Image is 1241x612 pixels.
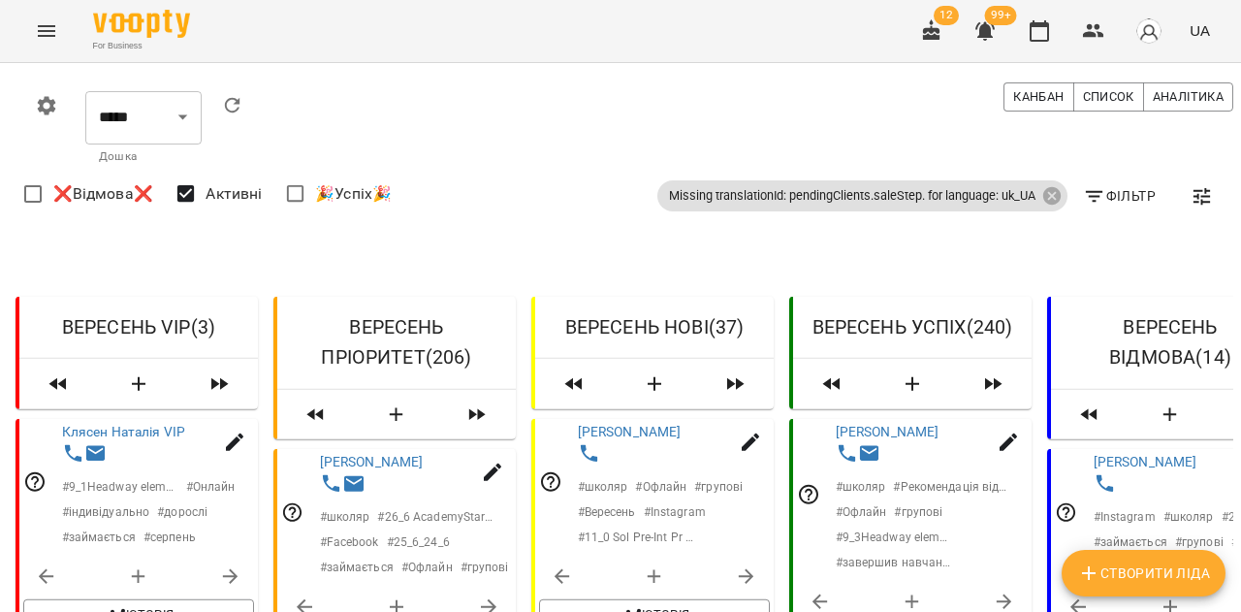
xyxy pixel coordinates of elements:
[62,503,150,521] p: # індивідуально
[23,8,70,54] button: Menu
[893,478,1009,496] p: # Рекомендація від друзів знайомих тощо
[934,6,959,25] span: 12
[1182,13,1218,48] button: UA
[281,500,304,524] svg: Відповідальний співробітник не заданий
[613,367,696,402] button: Створити Ліда
[809,312,1016,342] h6: ВЕРЕСЕНЬ УСПІХ ( 240 )
[836,424,939,439] a: [PERSON_NAME]
[1094,508,1156,526] p: # Instagram
[53,182,153,206] span: ❌Відмова❌
[1135,17,1162,45] img: avatar_s.png
[635,478,686,496] p: # Офлайн
[320,559,394,576] p: # займається
[206,182,262,206] span: Активні
[23,470,47,494] svg: Відповідальний співробітник не заданий
[1175,533,1224,551] p: # групові
[285,398,347,433] span: Пересунути лідів з колонки
[578,529,694,546] p: # 11_0 Sol Pre-Int Pr SPr Cont
[836,529,952,546] p: # 9_3Headway elementary Pr S
[186,478,236,496] p: # Онлайн
[62,529,136,546] p: # займається
[143,529,196,546] p: # серпень
[157,503,207,521] p: # дорослі
[985,6,1017,25] span: 99+
[1075,178,1163,213] button: Фільтр
[797,483,820,506] svg: Відповідальний співробітник не заданий
[446,398,508,433] span: Пересунути лідів з колонки
[35,312,242,342] h6: ВЕРЕСЕНЬ VIP ( 3 )
[401,559,453,576] p: # Офлайн
[539,470,562,494] svg: Відповідальний співробітник не заданий
[1143,82,1233,112] button: Аналітика
[657,180,1067,211] div: Missing translationId: pendingClients.saleStep. for language: uk_UA
[1059,398,1121,433] span: Пересунути лідів з колонки
[1129,398,1212,433] button: Створити Ліда
[543,367,605,402] span: Пересунути лідів з колонки
[315,182,392,206] span: 🎉Успіх🎉
[644,503,706,521] p: # Instagram
[871,367,954,402] button: Створити Ліда
[62,478,178,496] p: # 9_1Headway elementary to be
[320,533,379,551] p: # Facebook
[551,312,758,342] h6: ВЕРЕСЕНЬ НОВІ ( 37 )
[578,424,682,439] a: [PERSON_NAME]
[1077,562,1210,585] span: Створити Ліда
[1190,20,1210,41] span: UA
[188,367,250,402] span: Пересунути лідів з колонки
[62,424,186,439] a: Клясен Наталія VIP
[962,367,1024,402] span: Пересунути лідів з колонки
[1094,533,1167,551] p: # займається
[1013,86,1064,108] span: Канбан
[578,478,628,496] p: # школяр
[578,503,636,521] p: # Вересень
[694,478,743,496] p: # групові
[355,398,438,433] button: Створити Ліда
[1083,184,1156,208] span: Фільтр
[1055,500,1078,524] svg: Відповідальний співробітник не заданий
[320,454,424,469] a: [PERSON_NAME]
[1083,86,1134,108] span: Список
[836,503,887,521] p: # Офлайн
[801,367,863,402] span: Пересунути лідів з колонки
[836,478,886,496] p: # школяр
[1163,508,1214,526] p: # школяр
[657,187,1047,205] span: Missing translationId: pendingClients.saleStep. for language: uk_UA
[387,533,450,551] p: # 25_6_24_6
[377,508,493,526] p: # 26_6 AcademyStars2 Transport Imperatives
[704,367,766,402] span: Пересунути лідів з колонки
[93,40,190,52] span: For Business
[97,367,180,402] button: Створити Ліда
[1094,454,1197,469] a: [PERSON_NAME]
[836,554,952,571] p: # завершив навчання
[27,367,89,402] span: Пересунути лідів з колонки
[320,508,370,526] p: # школяр
[99,147,188,167] p: Дошка
[1062,550,1225,596] button: Створити Ліда
[1153,86,1224,108] span: Аналітика
[93,10,190,38] img: Voopty Logo
[461,559,509,576] p: # групові
[1003,82,1073,112] button: Канбан
[1073,82,1144,112] button: Список
[293,312,500,373] h6: ВЕРЕСЕНЬ ПРІОРИТЕТ ( 206 )
[894,503,942,521] p: # групові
